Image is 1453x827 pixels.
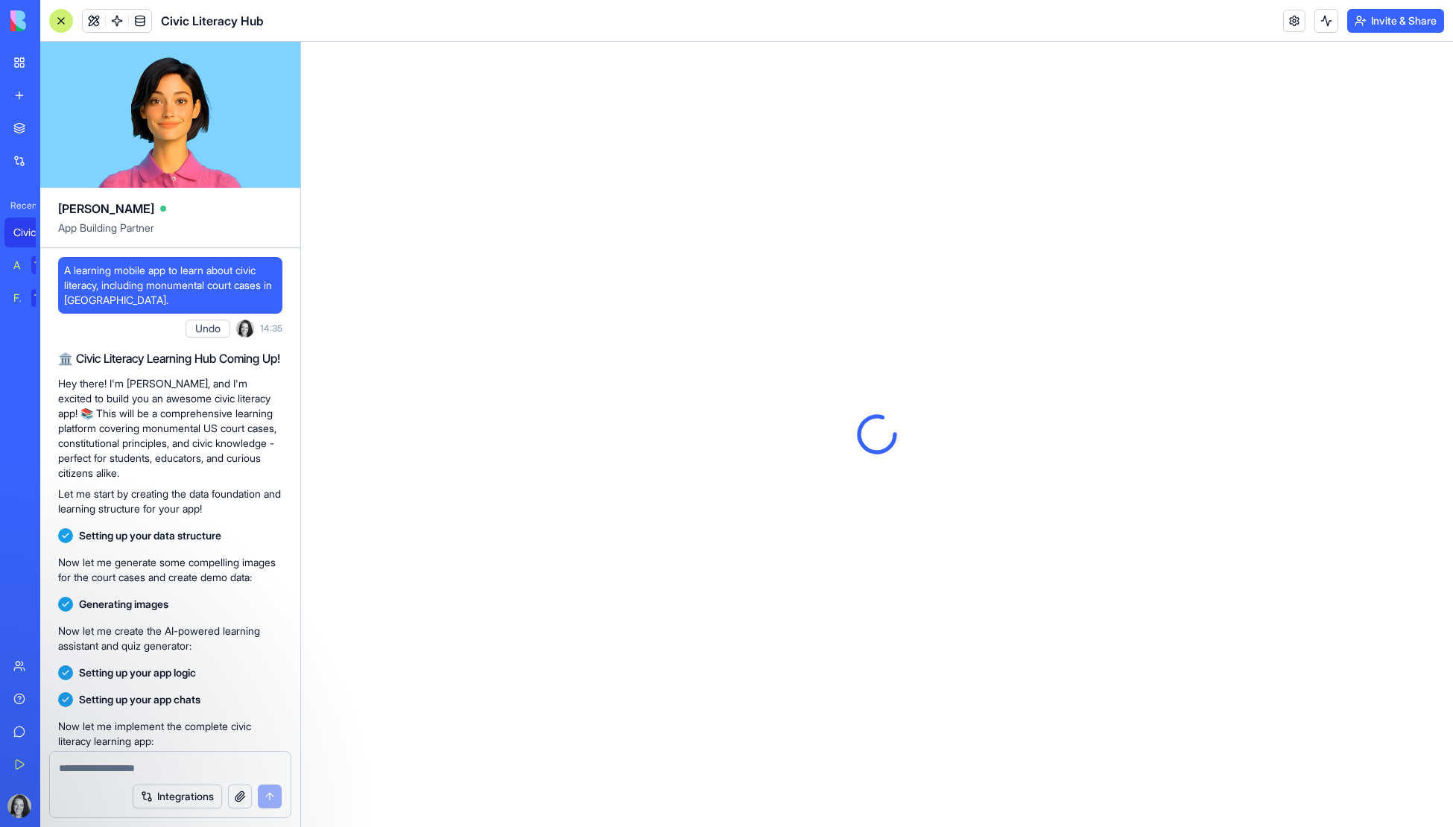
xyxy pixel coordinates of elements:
img: ACg8ocKZ1SsoyYoUn07uWhuxwTJ2H1qRUQdkwSfx1AYt91TMJflkRM6-=s96-c [7,794,31,818]
a: Civic Literacy Hub [4,218,64,247]
span: Recent [4,200,36,212]
span: Setting up your app logic [79,665,196,680]
span: 14:35 [260,323,282,335]
a: AI Logo GeneratorTRY [4,250,64,280]
div: AI Logo Generator [13,258,21,273]
button: Invite & Share [1347,9,1444,33]
p: Now let me create the AI-powered learning assistant and quiz generator: [58,624,282,653]
p: Hey there! I'm [PERSON_NAME], and I'm excited to build you an awesome civic literacy app! 📚 This ... [58,376,282,481]
span: Setting up your data structure [79,528,221,543]
span: A learning mobile app to learn about civic literacy, including monumental court cases in [GEOGRAP... [64,263,276,308]
img: logo [10,10,103,31]
span: Civic Literacy Hub [161,12,264,30]
span: Setting up your app chats [79,692,200,707]
div: Civic Literacy Hub [13,225,55,240]
button: Undo [186,320,230,338]
p: Let me start by creating the data foundation and learning structure for your app! [58,487,282,516]
div: TRY [31,289,55,307]
p: Now let me generate some compelling images for the court cases and create demo data: [58,555,282,585]
div: TRY [31,256,55,274]
button: Integrations [133,785,222,808]
h2: 🏛️ Civic Literacy Learning Hub Coming Up! [58,349,282,367]
span: App Building Partner [58,221,282,247]
p: Now let me implement the complete civic literacy learning app: [58,719,282,749]
a: Feedback FormTRY [4,283,64,313]
span: [PERSON_NAME] [58,200,154,218]
div: Feedback Form [13,291,21,305]
img: ACg8ocKZ1SsoyYoUn07uWhuxwTJ2H1qRUQdkwSfx1AYt91TMJflkRM6-=s96-c [236,320,254,338]
iframe: Intercom notifications message [212,715,510,820]
span: Generating images [79,597,168,612]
